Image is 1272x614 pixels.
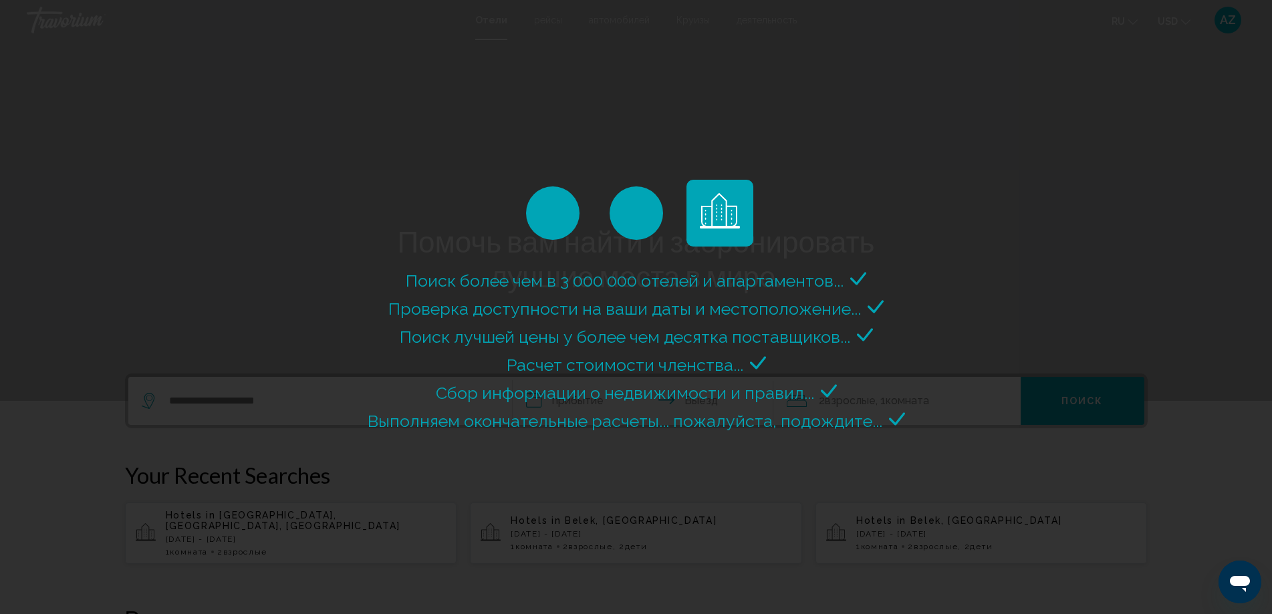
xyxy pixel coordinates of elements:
[436,383,814,403] span: Сбор информации о недвижимости и правил...
[388,299,861,319] span: Проверка доступности на ваши даты и местоположение...
[400,327,850,347] span: Поиск лучшей цены у более чем десятка поставщиков...
[507,355,743,375] span: Расчет стоимости членства...
[406,271,844,291] span: Поиск более чем в 3 000 000 отелей и апартаментов...
[368,411,882,431] span: Выполняем окончательные расчеты... пожалуйста, подождите...
[1219,561,1261,603] iframe: Кнопка запуска окна обмена сообщениями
